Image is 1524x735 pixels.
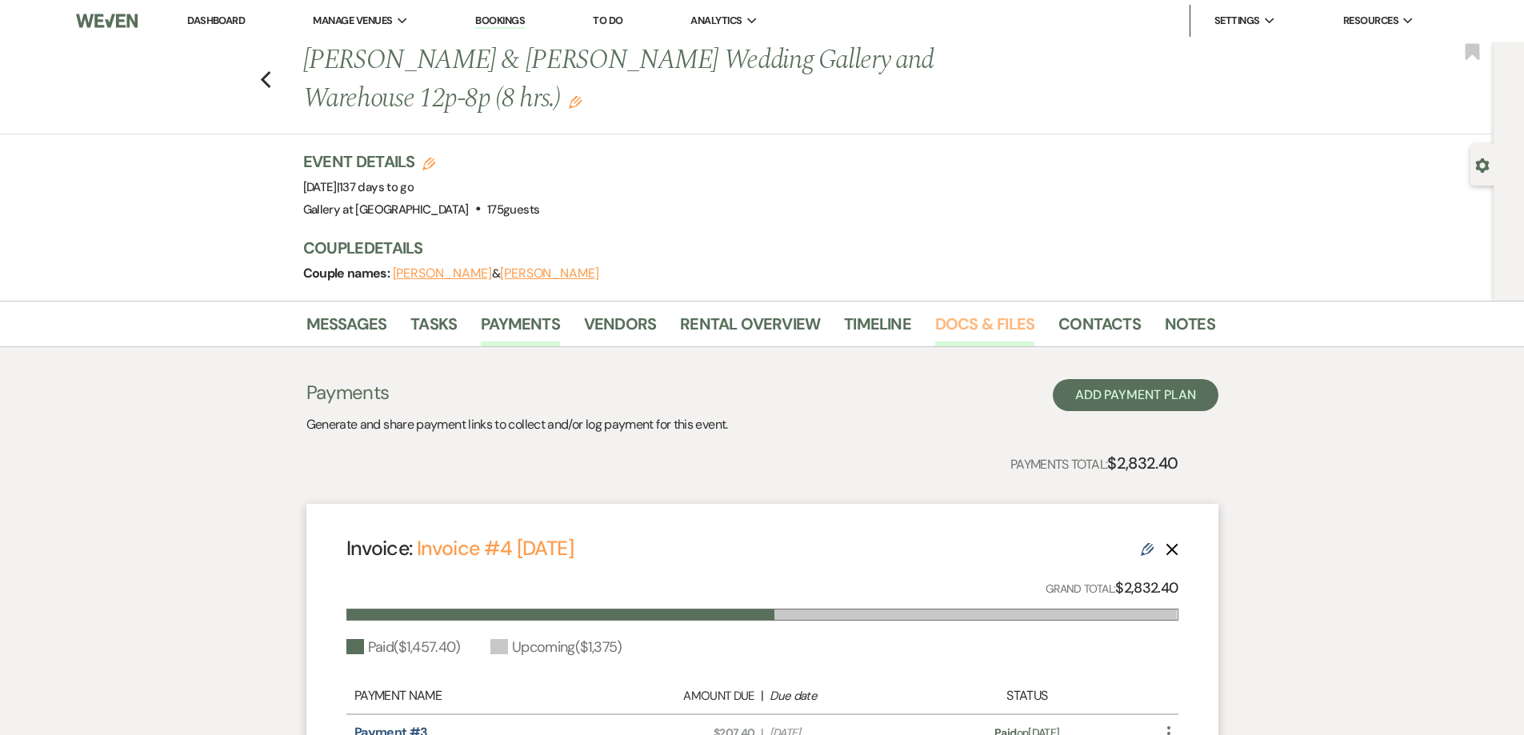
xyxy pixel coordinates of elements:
span: Settings [1214,13,1260,29]
div: Status [925,686,1129,705]
a: Bookings [475,14,525,29]
h1: [PERSON_NAME] & [PERSON_NAME] Wedding Gallery and Warehouse 12p-8p (8 hrs.) [303,42,1020,118]
h4: Invoice: [346,534,574,562]
a: Rental Overview [680,311,820,346]
p: Grand Total: [1046,577,1178,600]
span: Gallery at [GEOGRAPHIC_DATA] [303,202,469,218]
a: To Do [593,14,622,27]
img: Weven Logo [76,4,137,38]
span: 175 guests [487,202,539,218]
a: Docs & Files [935,311,1034,346]
div: Amount Due [607,687,754,705]
div: Paid ( $1,457.40 ) [346,637,460,658]
a: Messages [306,311,387,346]
div: Due date [770,687,917,705]
button: Edit [569,94,582,109]
a: Payments [481,311,560,346]
div: Upcoming ( $1,375 ) [490,637,622,658]
a: Invoice #4 [DATE] [417,535,574,561]
a: Timeline [844,311,911,346]
div: Payment Name [354,686,599,705]
button: [PERSON_NAME] [500,267,599,280]
button: [PERSON_NAME] [393,267,492,280]
span: Couple names: [303,265,393,282]
button: Add Payment Plan [1053,379,1218,411]
span: & [393,266,599,282]
span: 137 days to go [339,179,414,195]
p: Payments Total: [1010,450,1178,476]
span: Resources [1343,13,1398,29]
div: | [599,686,926,705]
span: [DATE] [303,179,414,195]
span: | [337,179,414,195]
a: Tasks [410,311,457,346]
p: Generate and share payment links to collect and/or log payment for this event. [306,414,728,435]
h3: Event Details [303,150,540,173]
span: Analytics [690,13,742,29]
h3: Couple Details [303,237,1199,259]
a: Notes [1165,311,1215,346]
strong: $2,832.40 [1115,578,1178,597]
button: Open lead details [1475,157,1490,172]
strong: $2,832.40 [1107,453,1178,473]
span: Manage Venues [313,13,392,29]
a: Contacts [1058,311,1141,346]
a: Dashboard [187,14,245,27]
a: Vendors [584,311,656,346]
h3: Payments [306,379,728,406]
